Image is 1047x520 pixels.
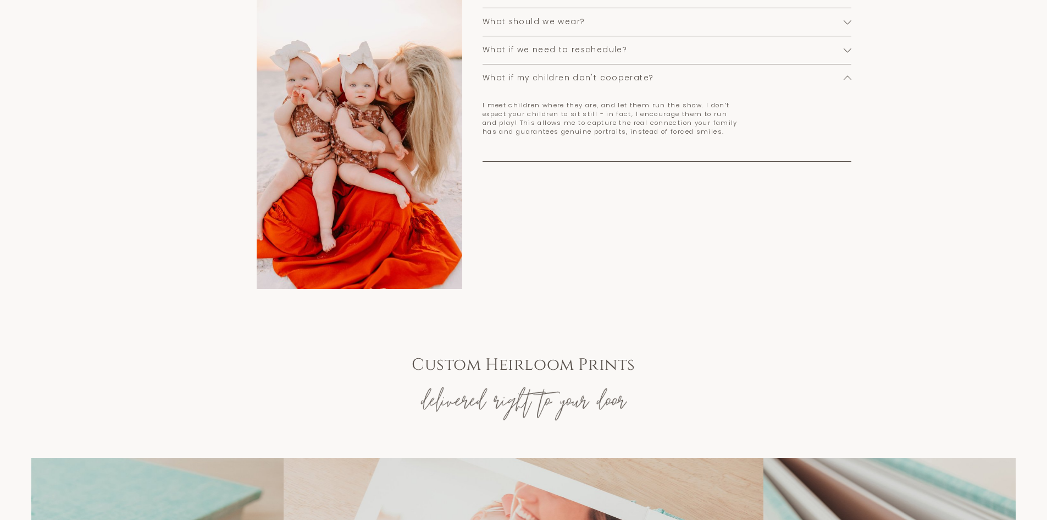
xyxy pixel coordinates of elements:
button: What if we need to reschedule? [483,36,852,64]
p: I meet children where they are, and let them run the show. I don’t expect your children to sit st... [483,101,741,136]
button: What if my children don't cooperate? [483,64,852,92]
span: What if we need to reschedule? [483,45,844,56]
span: What if my children don't cooperate? [483,73,844,84]
button: What should we wear? [483,8,852,36]
span: What should we wear? [483,17,844,28]
h4: Custom Heirloom Prints [403,358,644,372]
div: What if my children don't cooperate? [483,92,852,161]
